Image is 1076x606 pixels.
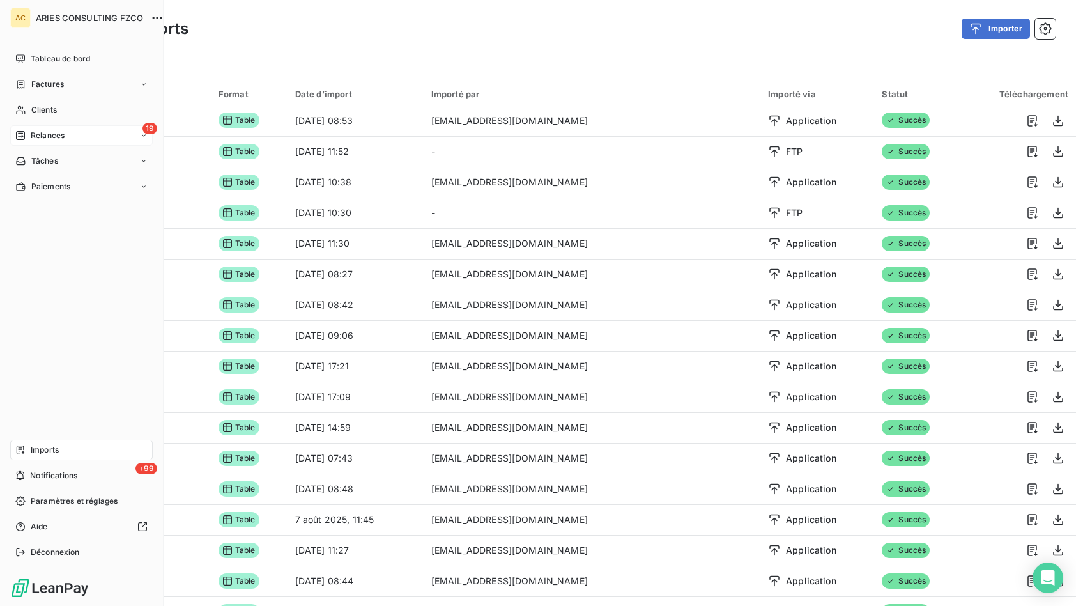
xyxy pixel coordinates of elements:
[31,181,70,192] span: Paiements
[424,443,760,474] td: [EMAIL_ADDRESS][DOMAIN_NAME]
[882,389,930,405] span: Succès
[10,517,153,537] a: Aide
[31,53,90,65] span: Tableau de bord
[10,125,153,146] a: 19Relances
[1033,563,1063,593] div: Open Intercom Messenger
[142,123,157,134] span: 19
[786,452,836,465] span: Application
[786,145,803,158] span: FTP
[219,451,259,466] span: Table
[424,504,760,535] td: [EMAIL_ADDRESS][DOMAIN_NAME]
[10,74,153,95] a: Factures
[768,89,866,99] div: Importé via
[288,566,424,596] td: [DATE] 08:44
[424,474,760,504] td: [EMAIL_ADDRESS][DOMAIN_NAME]
[219,267,259,282] span: Table
[882,573,930,589] span: Succès
[786,544,836,557] span: Application
[288,259,424,290] td: [DATE] 08:27
[135,463,157,474] span: +99
[882,420,930,435] span: Succès
[36,13,143,23] span: ARIES CONSULTING FZCO
[431,89,753,99] div: Importé par
[30,470,77,481] span: Notifications
[288,535,424,566] td: [DATE] 11:27
[10,100,153,120] a: Clients
[288,320,424,351] td: [DATE] 09:06
[882,481,930,497] span: Succès
[882,113,930,128] span: Succès
[288,198,424,228] td: [DATE] 10:30
[288,474,424,504] td: [DATE] 08:48
[219,236,259,251] span: Table
[31,495,118,507] span: Paramètres et réglages
[31,104,57,116] span: Clients
[10,440,153,460] a: Imports
[786,360,836,373] span: Application
[424,351,760,382] td: [EMAIL_ADDRESS][DOMAIN_NAME]
[31,130,65,141] span: Relances
[31,444,59,456] span: Imports
[288,136,424,167] td: [DATE] 11:52
[31,521,48,532] span: Aide
[882,359,930,374] span: Succès
[786,421,836,434] span: Application
[288,443,424,474] td: [DATE] 07:43
[786,206,803,219] span: FTP
[424,228,760,259] td: [EMAIL_ADDRESS][DOMAIN_NAME]
[219,144,259,159] span: Table
[219,420,259,435] span: Table
[219,113,259,128] span: Table
[882,267,930,282] span: Succès
[288,290,424,320] td: [DATE] 08:42
[424,105,760,136] td: [EMAIL_ADDRESS][DOMAIN_NAME]
[219,175,259,190] span: Table
[219,359,259,374] span: Table
[786,513,836,526] span: Application
[424,167,760,198] td: [EMAIL_ADDRESS][DOMAIN_NAME]
[882,236,930,251] span: Succès
[288,504,424,535] td: 7 août 2025, 11:45
[219,297,259,313] span: Table
[786,329,836,342] span: Application
[295,89,416,99] div: Date d’import
[424,382,760,412] td: [EMAIL_ADDRESS][DOMAIN_NAME]
[962,19,1030,39] button: Importer
[219,543,259,558] span: Table
[424,198,760,228] td: -
[288,351,424,382] td: [DATE] 17:21
[219,89,280,99] div: Format
[288,412,424,443] td: [DATE] 14:59
[882,543,930,558] span: Succès
[786,483,836,495] span: Application
[424,136,760,167] td: -
[882,89,953,99] div: Statut
[219,328,259,343] span: Table
[424,566,760,596] td: [EMAIL_ADDRESS][DOMAIN_NAME]
[882,512,930,527] span: Succès
[424,320,760,351] td: [EMAIL_ADDRESS][DOMAIN_NAME]
[10,578,89,598] img: Logo LeanPay
[786,237,836,250] span: Application
[882,205,930,221] span: Succès
[219,573,259,589] span: Table
[288,167,424,198] td: [DATE] 10:38
[882,451,930,466] span: Succès
[786,176,836,189] span: Application
[882,144,930,159] span: Succès
[424,259,760,290] td: [EMAIL_ADDRESS][DOMAIN_NAME]
[10,491,153,511] a: Paramètres et réglages
[786,268,836,281] span: Application
[288,228,424,259] td: [DATE] 11:30
[969,89,1068,99] div: Téléchargement
[424,412,760,443] td: [EMAIL_ADDRESS][DOMAIN_NAME]
[10,8,31,28] div: AC
[424,535,760,566] td: [EMAIL_ADDRESS][DOMAIN_NAME]
[424,290,760,320] td: [EMAIL_ADDRESS][DOMAIN_NAME]
[219,512,259,527] span: Table
[786,299,836,311] span: Application
[288,382,424,412] td: [DATE] 17:09
[882,297,930,313] span: Succès
[31,547,80,558] span: Déconnexion
[288,105,424,136] td: [DATE] 08:53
